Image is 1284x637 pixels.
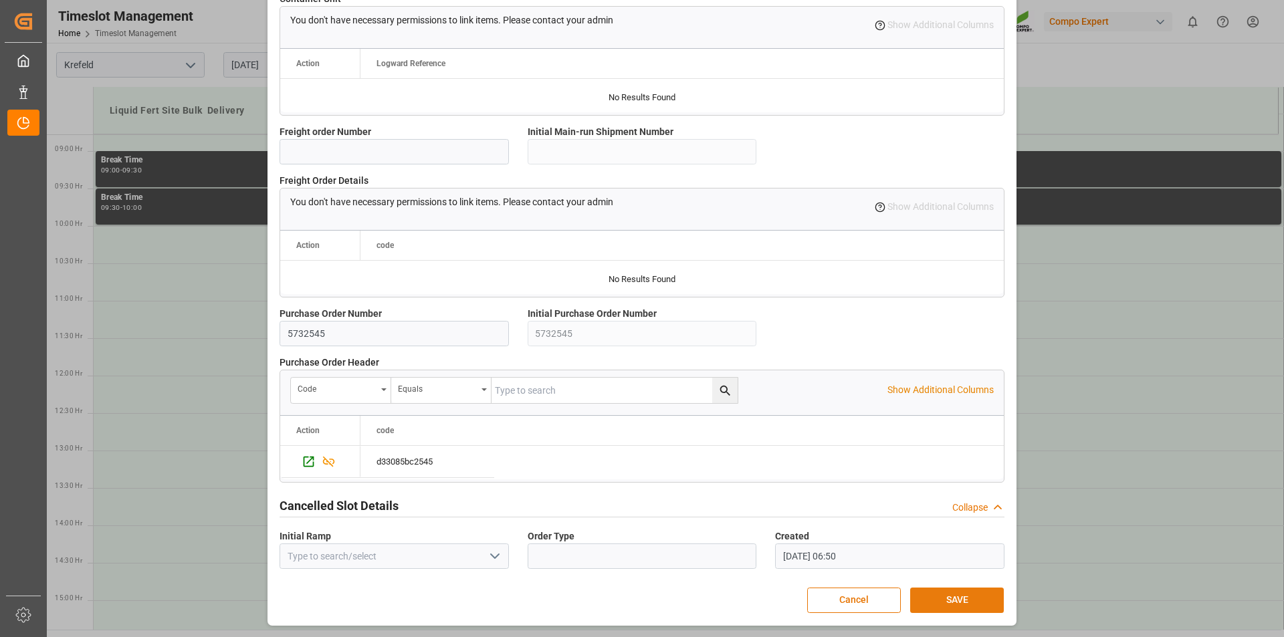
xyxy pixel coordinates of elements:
input: Type to search/select [280,543,509,569]
button: open menu [291,378,391,403]
p: You don't have necessary permissions to link items. Please contact your admin [290,195,613,209]
span: Initial Purchase Order Number [528,307,657,321]
button: Cancel [807,588,901,613]
p: Show Additional Columns [887,383,994,397]
div: Action [296,59,320,68]
input: Type to search [492,378,738,403]
div: Equals [398,380,477,395]
input: DD.MM.YYYY HH:MM [775,543,1004,569]
button: open menu [391,378,492,403]
span: Initial Ramp [280,529,331,543]
div: Action [296,426,320,435]
span: code [377,426,394,435]
button: SAVE [910,588,1004,613]
button: search button [712,378,738,403]
span: Purchase Order Number [280,307,382,321]
div: Collapse [952,501,988,515]
span: code [377,241,394,250]
span: Order Type [528,529,574,543]
p: You don't have necessary permissions to link items. Please contact your admin [290,13,613,27]
button: open menu [484,546,504,567]
div: d33085bc2545 [360,446,494,477]
span: Freight order Number [280,125,371,139]
span: Logward Reference [377,59,445,68]
div: code [298,380,377,395]
span: Freight Order Details [280,174,368,188]
h2: Cancelled Slot Details [280,497,399,515]
div: Press SPACE to select this row. [280,446,360,478]
span: Purchase Order Header [280,356,379,370]
div: Action [296,241,320,250]
div: Press SPACE to select this row. [360,446,494,478]
span: Initial Main-run Shipment Number [528,125,673,139]
span: Created [775,529,809,543]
